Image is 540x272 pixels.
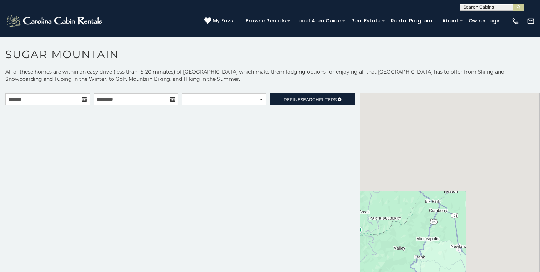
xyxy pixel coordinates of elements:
a: Owner Login [465,15,504,26]
a: About [439,15,462,26]
span: My Favs [213,17,233,25]
a: Real Estate [348,15,384,26]
a: Rental Program [387,15,435,26]
a: My Favs [204,17,235,25]
img: phone-regular-white.png [511,17,519,25]
img: mail-regular-white.png [527,17,535,25]
span: Refine Filters [284,97,337,102]
img: White-1-2.png [5,14,104,28]
span: Search [301,97,319,102]
a: Browse Rentals [242,15,289,26]
a: Local Area Guide [293,15,344,26]
a: RefineSearchFilters [270,93,354,105]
